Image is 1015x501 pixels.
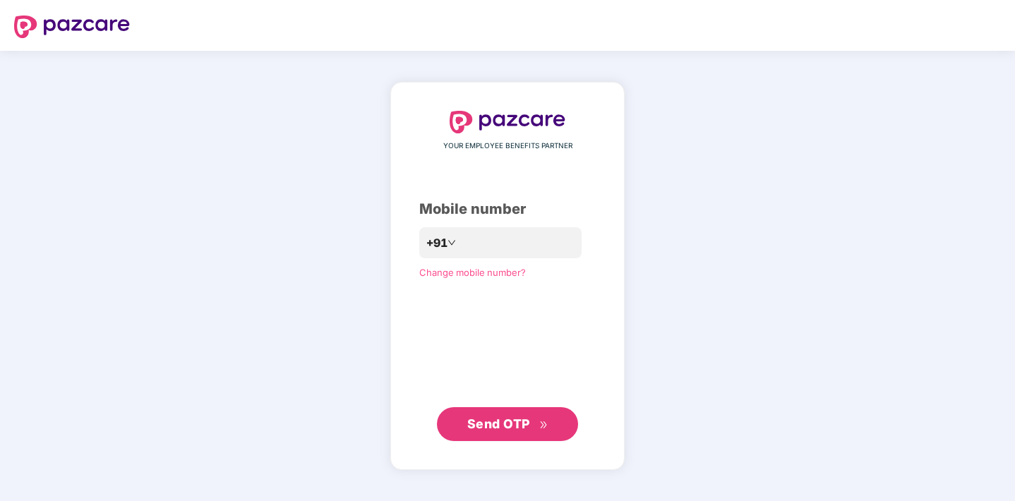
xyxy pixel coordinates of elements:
[467,416,530,431] span: Send OTP
[426,234,448,252] span: +91
[437,407,578,441] button: Send OTPdouble-right
[14,16,130,38] img: logo
[419,267,526,278] a: Change mobile number?
[448,239,456,247] span: down
[450,111,565,133] img: logo
[443,140,572,152] span: YOUR EMPLOYEE BENEFITS PARTNER
[539,421,548,430] span: double-right
[419,198,596,220] div: Mobile number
